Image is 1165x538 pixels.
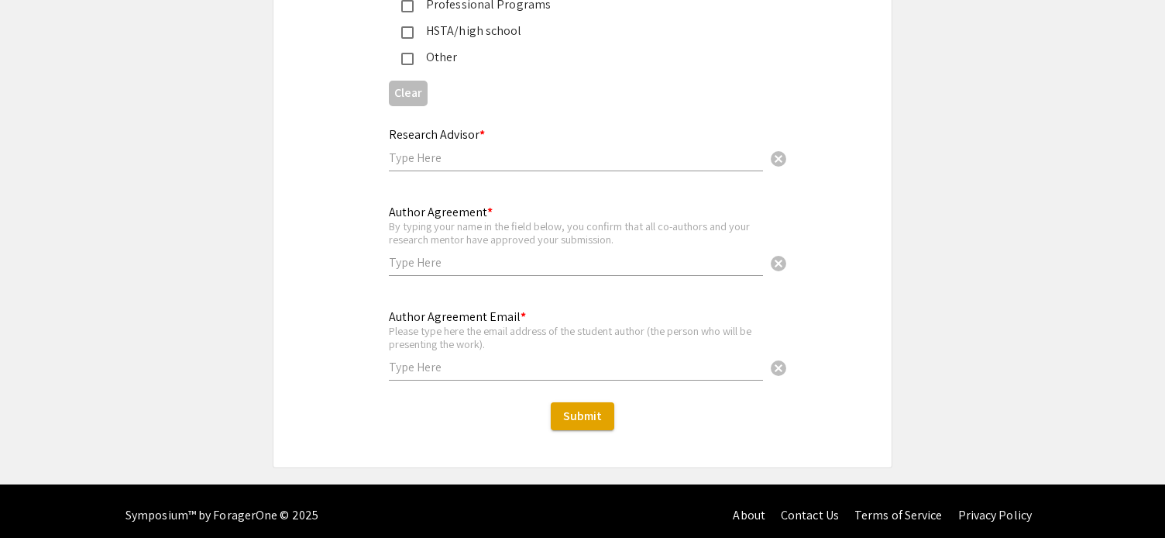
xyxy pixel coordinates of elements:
div: Other [414,48,739,67]
button: Clear [763,247,794,278]
mat-label: Author Agreement Email [389,309,526,325]
button: Submit [551,402,614,430]
button: Clear [763,142,794,173]
div: Please type here the email address of the student author (the person who will be presenting the w... [389,324,763,351]
mat-label: Research Advisor [389,126,485,143]
button: Clear [763,351,794,382]
a: Privacy Policy [958,507,1032,523]
span: cancel [769,254,788,273]
input: Type Here [389,359,763,375]
div: HSTA/high school [414,22,739,40]
input: Type Here [389,254,763,271]
span: cancel [769,150,788,168]
span: cancel [769,359,788,378]
iframe: Chat [12,468,66,526]
a: About [733,507,765,523]
button: Clear [389,81,428,106]
div: By typing your name in the field below, you confirm that all co-authors and your research mentor ... [389,219,763,247]
input: Type Here [389,150,763,166]
span: Submit [563,408,602,424]
a: Terms of Service [854,507,943,523]
mat-label: Author Agreement [389,204,493,220]
a: Contact Us [781,507,839,523]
